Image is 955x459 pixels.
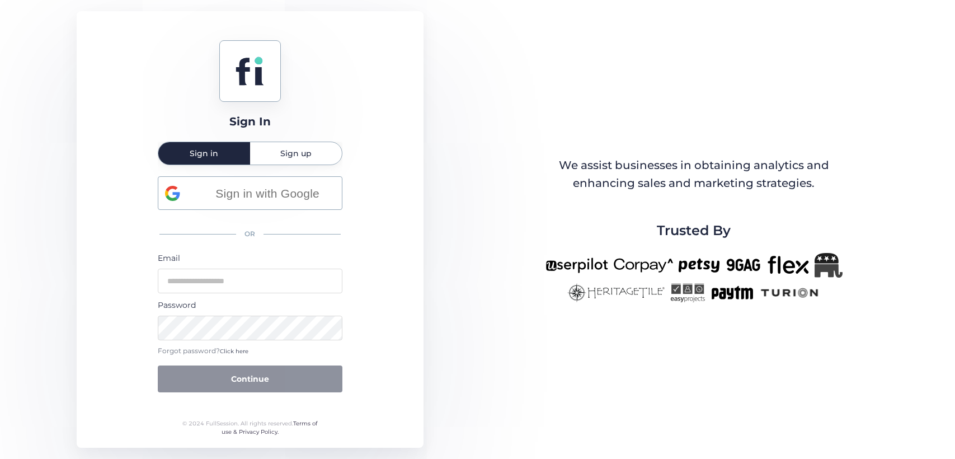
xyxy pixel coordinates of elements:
[567,283,665,302] img: heritagetile-new.png
[679,253,719,278] img: petsy-new.png
[670,283,705,302] img: easyprojects-new.png
[158,366,342,392] button: Continue
[815,253,843,278] img: Republicanlogo-bw.png
[725,253,762,278] img: 9gag-new.png
[158,299,342,311] div: Password
[220,348,248,355] span: Click here
[158,346,342,357] div: Forgot password?
[759,283,820,302] img: turion-new.png
[177,419,322,437] div: © 2024 FullSession. All rights reserved.
[657,220,731,241] span: Trusted By
[280,149,312,157] span: Sign up
[190,149,218,157] span: Sign in
[768,253,809,278] img: flex-new.png
[158,252,342,264] div: Email
[229,113,271,130] div: Sign In
[545,253,608,278] img: userpilot-new.png
[711,283,754,302] img: paytm-new.png
[158,222,342,246] div: OR
[546,157,841,192] div: We assist businesses in obtaining analytics and enhancing sales and marketing strategies.
[200,184,335,203] span: Sign in with Google
[614,253,673,278] img: corpay-new.png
